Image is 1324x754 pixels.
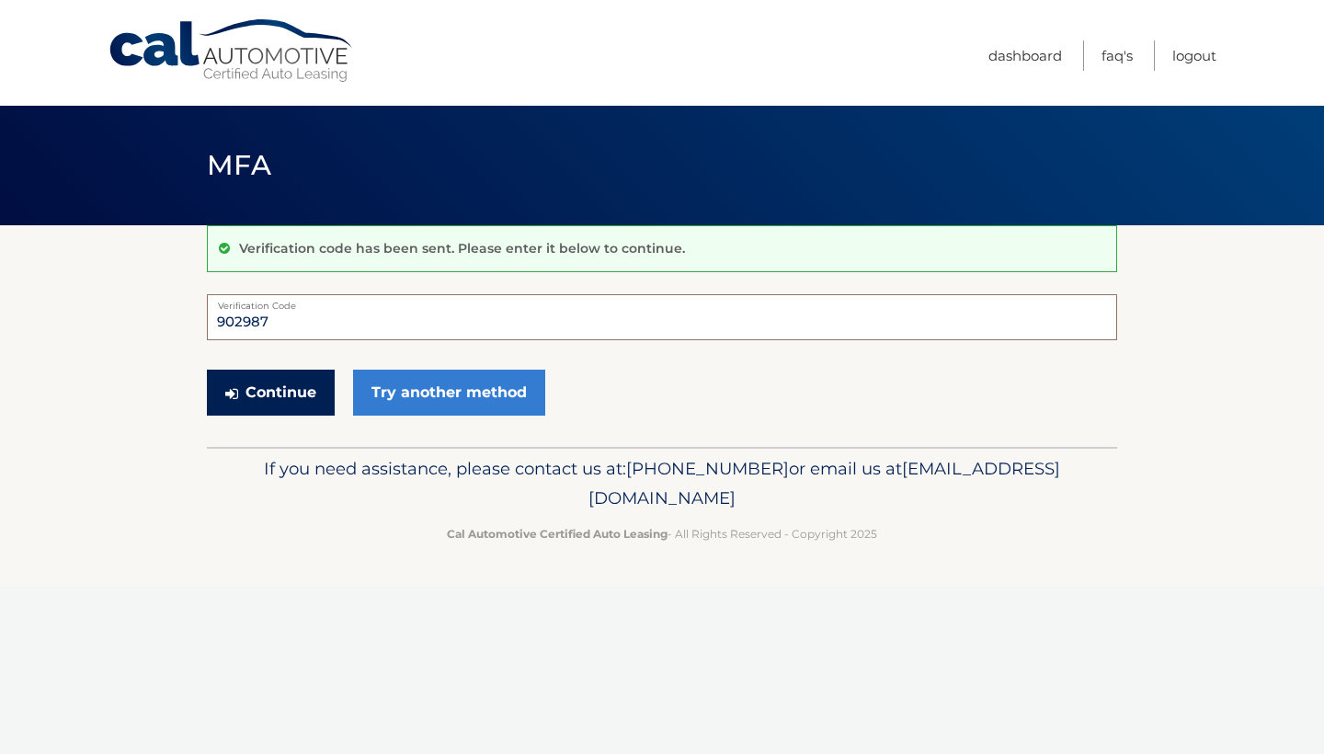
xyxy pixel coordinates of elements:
[219,524,1105,543] p: - All Rights Reserved - Copyright 2025
[588,458,1060,508] span: [EMAIL_ADDRESS][DOMAIN_NAME]
[207,294,1117,309] label: Verification Code
[239,240,685,257] p: Verification code has been sent. Please enter it below to continue.
[626,458,789,479] span: [PHONE_NUMBER]
[207,370,335,416] button: Continue
[447,527,668,541] strong: Cal Automotive Certified Auto Leasing
[1101,40,1133,71] a: FAQ's
[108,18,356,84] a: Cal Automotive
[988,40,1062,71] a: Dashboard
[353,370,545,416] a: Try another method
[207,148,271,182] span: MFA
[219,454,1105,513] p: If you need assistance, please contact us at: or email us at
[1172,40,1216,71] a: Logout
[207,294,1117,340] input: Verification Code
